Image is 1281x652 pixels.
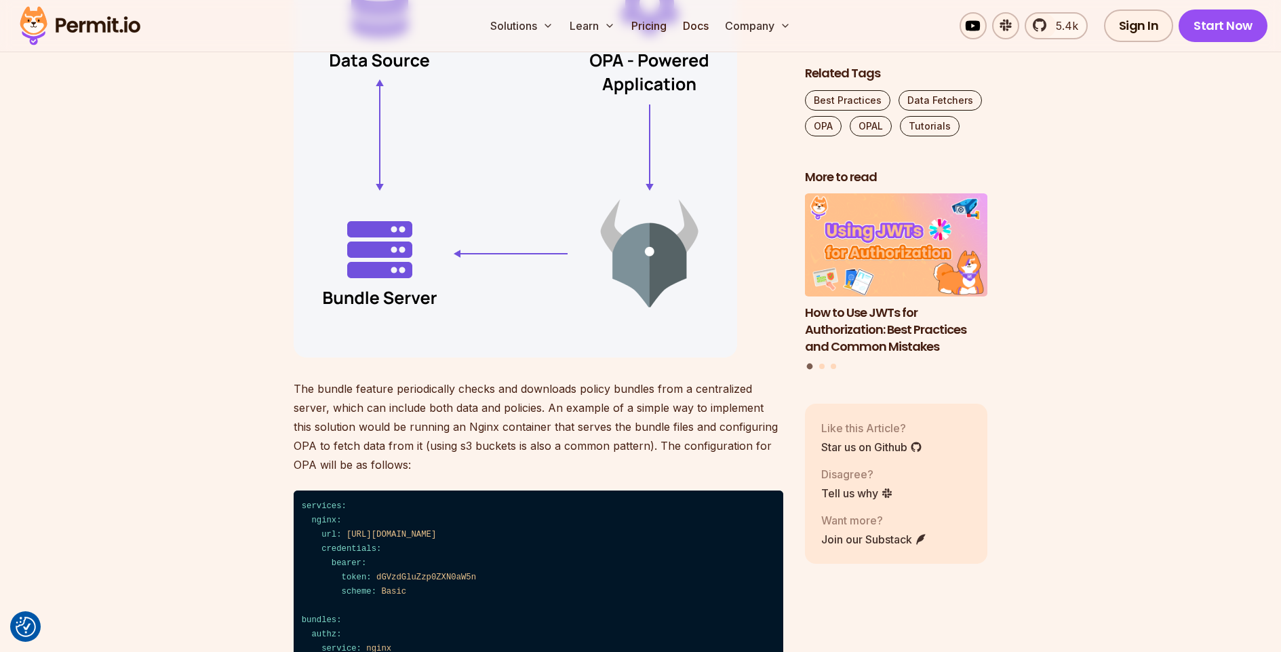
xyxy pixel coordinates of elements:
button: Go to slide 1 [807,364,813,370]
button: Consent Preferences [16,617,36,637]
a: Tell us why [821,485,893,501]
button: Company [720,12,796,39]
span: scheme: [342,587,376,596]
a: OPA [805,116,842,136]
button: Go to slide 3 [831,364,836,369]
a: Tutorials [900,116,960,136]
p: The bundle feature periodically checks and downloads policy bundles from a centralized server, wh... [294,379,783,474]
span: authz: [311,630,341,639]
a: Join our Substack [821,531,927,548]
a: Pricing [626,12,672,39]
span: url: [321,530,341,539]
a: Best Practices [805,90,890,111]
span: 5.4k [1048,18,1078,34]
li: 1 of 3 [805,194,988,356]
a: Data Fetchers [899,90,982,111]
div: Posts [805,194,988,372]
p: Want more? [821,512,927,529]
span: credentials: [321,544,381,554]
span: dGVzdGluZzp0ZXN0aW5n [376,573,476,582]
span: bearer: [332,558,366,568]
a: Start Now [1179,9,1267,42]
button: Solutions [485,12,559,39]
a: OPAL [850,116,892,136]
span: [URL][DOMAIN_NAME] [347,530,436,539]
a: 5.4k [1025,12,1088,39]
span: services: [302,501,347,511]
span: nginx: [311,516,341,525]
h2: More to read [805,169,988,186]
h2: Related Tags [805,65,988,82]
a: Docs [677,12,714,39]
span: Basic [381,587,406,596]
img: Revisit consent button [16,617,36,637]
img: Permit logo [14,3,146,49]
p: Disagree? [821,466,893,482]
p: Like this Article? [821,420,922,436]
a: Star us on Github [821,439,922,455]
span: token: [342,573,372,582]
span: bundles: [302,615,342,625]
button: Go to slide 2 [819,364,825,369]
h3: How to Use JWTs for Authorization: Best Practices and Common Mistakes [805,305,988,355]
button: Learn [564,12,620,39]
a: Sign In [1104,9,1174,42]
img: How to Use JWTs for Authorization: Best Practices and Common Mistakes [805,194,988,297]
